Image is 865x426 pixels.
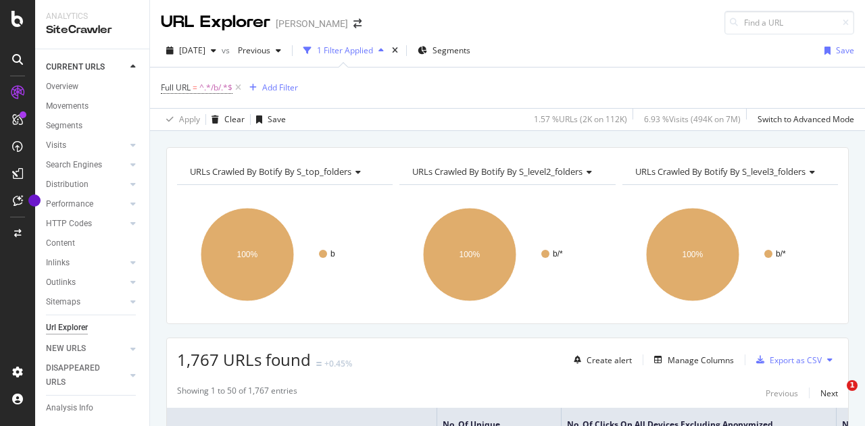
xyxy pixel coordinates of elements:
div: Export as CSV [770,354,822,366]
div: Save [268,113,286,125]
div: Performance [46,197,93,211]
a: Sitemaps [46,295,126,309]
span: URLs Crawled By Botify By s_top_folders [190,165,351,178]
div: Clear [224,113,245,125]
text: 100% [237,250,258,259]
div: Save [836,45,854,56]
div: Switch to Advanced Mode [758,113,854,125]
input: Find a URL [724,11,854,34]
div: Apply [179,113,200,125]
div: SiteCrawler [46,22,139,38]
span: Segments [432,45,470,56]
a: HTTP Codes [46,217,126,231]
a: Movements [46,99,140,113]
div: Overview [46,80,78,94]
a: Inlinks [46,256,126,270]
img: Equal [316,362,322,366]
button: Clear [206,109,245,130]
h4: URLs Crawled By Botify By s_top_folders [187,161,380,182]
text: 100% [460,250,480,259]
div: HTTP Codes [46,217,92,231]
div: arrow-right-arrow-left [353,19,362,28]
div: 6.93 % Visits ( 494K on 7M ) [644,113,741,125]
div: Create alert [587,354,632,366]
a: Segments [46,119,140,133]
button: Save [251,109,286,130]
svg: A chart. [622,196,835,313]
a: Outlinks [46,275,126,290]
button: Segments [412,40,476,61]
a: Search Engines [46,158,126,172]
div: Analytics [46,11,139,22]
span: URLs Crawled By Botify By s_level3_folders [635,165,806,178]
button: Save [819,40,854,61]
h4: URLs Crawled By Botify By s_level2_folders [410,161,603,182]
span: 2025 Sep. 1st [179,45,205,56]
a: Url Explorer [46,321,140,335]
button: Create alert [568,349,632,371]
div: times [389,44,401,57]
div: Previous [766,388,798,399]
a: Visits [46,138,126,153]
div: [PERSON_NAME] [276,17,348,30]
button: Manage Columns [649,352,734,368]
div: Distribution [46,178,89,192]
a: Distribution [46,178,126,192]
a: Overview [46,80,140,94]
a: Content [46,236,140,250]
div: Showing 1 to 50 of 1,767 entries [177,385,297,401]
div: Analysis Info [46,401,93,415]
button: [DATE] [161,40,222,61]
div: Content [46,236,75,250]
button: 1 Filter Applied [298,40,389,61]
div: Search Engines [46,158,102,172]
div: Sitemaps [46,295,80,309]
div: Outlinks [46,275,76,290]
button: Switch to Advanced Mode [752,109,854,130]
button: Add Filter [244,80,298,96]
span: vs [222,45,232,56]
div: Manage Columns [668,354,734,366]
span: 1 [847,380,858,391]
a: DISAPPEARED URLS [46,361,126,390]
div: 1.57 % URLs ( 2K on 112K ) [534,113,627,125]
div: Movements [46,99,89,113]
iframe: Intercom live chat [819,380,851,412]
button: Apply [161,109,200,130]
div: Tooltip anchor [28,194,41,207]
button: Previous [766,385,798,401]
a: CURRENT URLS [46,60,126,74]
a: Analysis Info [46,401,140,415]
div: URL Explorer [161,11,270,34]
div: DISAPPEARED URLS [46,361,114,390]
h4: URLs Crawled By Botify By s_level3_folders [633,161,826,182]
svg: A chart. [399,196,612,313]
span: URLs Crawled By Botify By s_level2_folders [412,165,583,178]
div: +0.45% [324,358,352,369]
div: 1 Filter Applied [317,45,373,56]
div: Segments [46,119,82,133]
span: 1,767 URLs found [177,348,311,371]
div: Inlinks [46,256,70,270]
div: CURRENT URLS [46,60,105,74]
span: Previous [232,45,270,56]
span: Full URL [161,82,191,93]
button: Previous [232,40,287,61]
a: NEW URLS [46,342,126,356]
button: Export as CSV [751,349,822,371]
span: = [193,82,197,93]
div: Url Explorer [46,321,88,335]
div: NEW URLS [46,342,86,356]
text: b [330,249,335,259]
svg: A chart. [177,196,389,313]
text: 100% [682,250,703,259]
div: Add Filter [262,82,298,93]
div: Visits [46,138,66,153]
a: Performance [46,197,126,211]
